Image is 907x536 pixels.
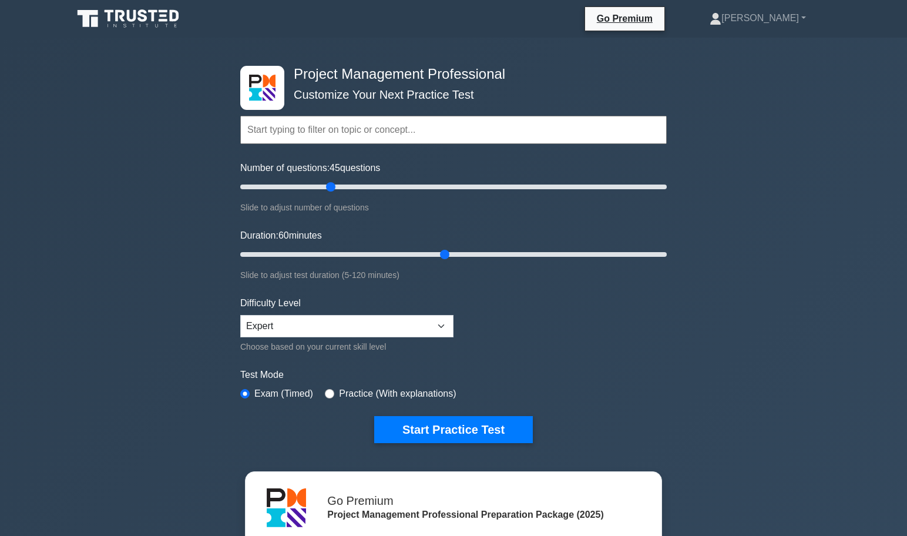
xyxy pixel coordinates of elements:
a: [PERSON_NAME] [681,6,834,30]
label: Duration: minutes [240,229,322,243]
label: Exam (Timed) [254,387,313,401]
div: Slide to adjust number of questions [240,200,667,215]
div: Slide to adjust test duration (5-120 minutes) [240,268,667,282]
span: 45 [330,163,340,173]
a: Go Premium [590,11,660,26]
span: 60 [278,230,289,240]
input: Start typing to filter on topic or concept... [240,116,667,144]
label: Test Mode [240,368,667,382]
label: Practice (With explanations) [339,387,456,401]
div: Choose based on your current skill level [240,340,453,354]
label: Difficulty Level [240,296,301,310]
h4: Project Management Professional [289,66,609,83]
label: Number of questions: questions [240,161,380,175]
button: Start Practice Test [374,416,533,443]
